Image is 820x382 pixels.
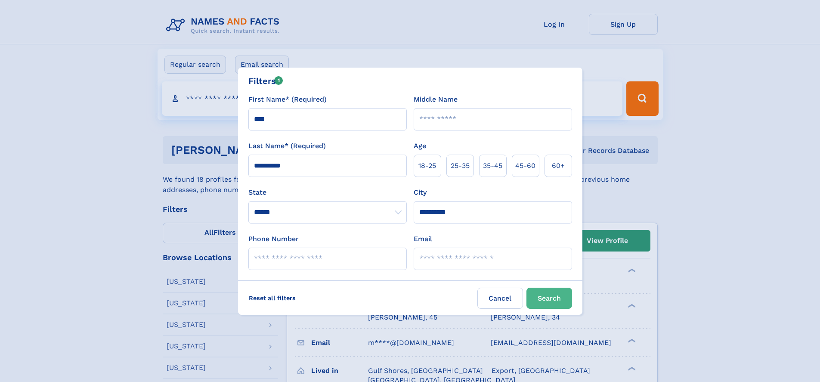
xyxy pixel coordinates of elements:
[526,288,572,309] button: Search
[414,94,458,105] label: Middle Name
[451,161,470,171] span: 25‑35
[483,161,502,171] span: 35‑45
[248,75,283,87] div: Filters
[243,288,301,308] label: Reset all filters
[414,234,432,244] label: Email
[414,141,426,151] label: Age
[248,187,407,198] label: State
[552,161,565,171] span: 60+
[414,187,427,198] label: City
[248,234,299,244] label: Phone Number
[248,94,327,105] label: First Name* (Required)
[477,288,523,309] label: Cancel
[515,161,535,171] span: 45‑60
[248,141,326,151] label: Last Name* (Required)
[418,161,436,171] span: 18‑25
